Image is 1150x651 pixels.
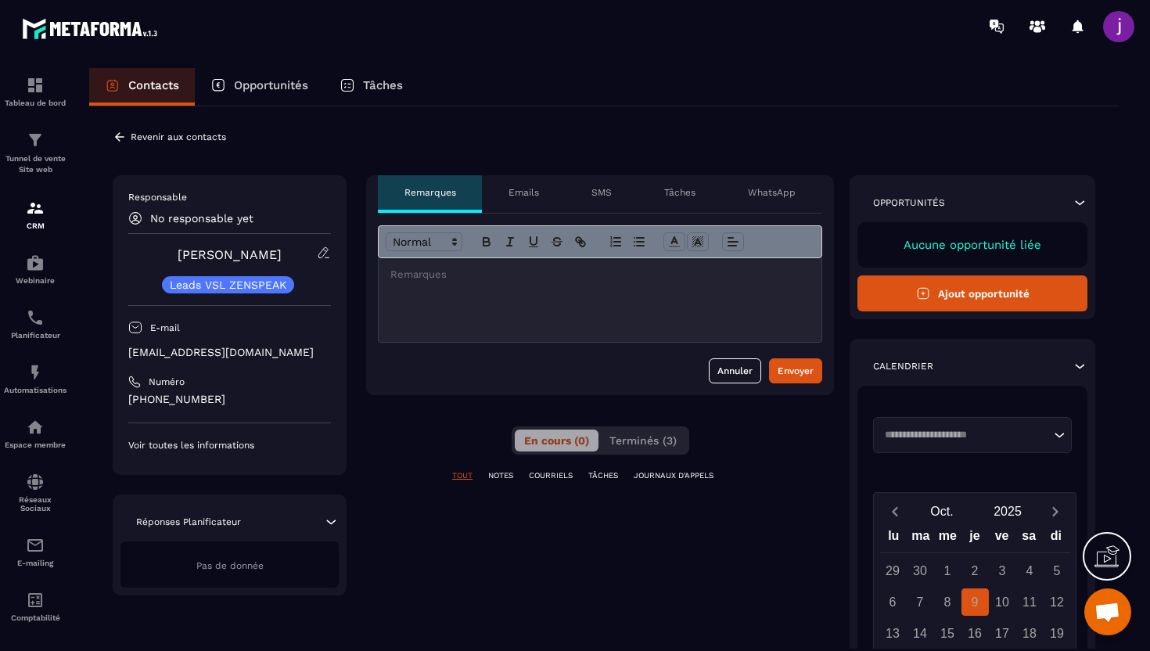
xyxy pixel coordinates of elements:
div: je [961,525,989,552]
p: JOURNAUX D'APPELS [634,470,713,481]
p: Emails [509,186,539,199]
p: WhatsApp [748,186,796,199]
p: Voir toutes les informations [128,439,331,451]
p: E-mail [150,322,180,334]
div: 6 [879,588,907,616]
img: automations [26,363,45,382]
a: Tâches [324,68,419,106]
div: lu [880,525,907,552]
button: Previous month [880,501,909,522]
img: scheduler [26,308,45,327]
a: social-networksocial-networkRéseaux Sociaux [4,461,66,524]
p: Réseaux Sociaux [4,495,66,513]
div: 5 [1044,557,1071,584]
button: Envoyer [769,358,822,383]
div: 10 [989,588,1016,616]
div: Ouvrir le chat [1084,588,1131,635]
p: TÂCHES [588,470,618,481]
a: formationformationTunnel de vente Site web [4,119,66,187]
a: accountantaccountantComptabilité [4,579,66,634]
div: 30 [907,557,934,584]
p: Numéro [149,376,185,388]
p: Aucune opportunité liée [873,238,1072,252]
div: 4 [1016,557,1044,584]
p: Leads VSL ZENSPEAK [170,279,286,290]
button: En cours (0) [515,430,598,451]
button: Terminés (3) [600,430,686,451]
div: Envoyer [778,363,814,379]
p: Automatisations [4,386,66,394]
p: Webinaire [4,276,66,285]
a: automationsautomationsAutomatisations [4,351,66,406]
div: 11 [1016,588,1044,616]
div: me [934,525,961,552]
p: Opportunités [873,196,945,209]
button: Next month [1040,501,1069,522]
p: SMS [591,186,612,199]
p: Comptabilité [4,613,66,622]
p: Revenir aux contacts [131,131,226,142]
p: E-mailing [4,559,66,567]
a: formationformationTableau de bord [4,64,66,119]
a: emailemailE-mailing [4,524,66,579]
a: Opportunités [195,68,324,106]
img: automations [26,418,45,437]
p: Espace membre [4,441,66,449]
a: schedulerschedulerPlanificateur [4,297,66,351]
img: automations [26,254,45,272]
p: Tableau de bord [4,99,66,107]
div: 16 [961,620,989,647]
div: 2 [961,557,989,584]
p: No responsable yet [150,212,253,225]
button: Annuler [709,358,761,383]
img: accountant [26,591,45,610]
img: formation [26,199,45,218]
p: TOUT [452,470,473,481]
p: CRM [4,221,66,230]
p: [PHONE_NUMBER] [128,392,331,407]
div: 19 [1044,620,1071,647]
div: sa [1015,525,1043,552]
img: social-network [26,473,45,491]
div: 3 [989,557,1016,584]
div: 15 [934,620,961,647]
span: Terminés (3) [609,434,677,447]
p: Tâches [664,186,695,199]
button: Ajout opportunité [857,275,1087,311]
button: Open months overlay [909,498,975,525]
p: Tunnel de vente Site web [4,153,66,175]
div: ve [988,525,1015,552]
div: 9 [961,588,989,616]
div: ma [907,525,935,552]
p: Opportunités [234,78,308,92]
a: Contacts [89,68,195,106]
div: di [1042,525,1069,552]
div: 17 [989,620,1016,647]
div: 8 [934,588,961,616]
img: formation [26,131,45,149]
img: formation [26,76,45,95]
div: 18 [1016,620,1044,647]
a: automationsautomationsEspace membre [4,406,66,461]
img: logo [22,14,163,43]
input: Search for option [879,427,1050,443]
a: formationformationCRM [4,187,66,242]
div: 1 [934,557,961,584]
p: COURRIELS [529,470,573,481]
p: Planificateur [4,331,66,340]
span: En cours (0) [524,434,589,447]
p: NOTES [488,470,513,481]
a: [PERSON_NAME] [178,247,282,262]
div: 13 [879,620,907,647]
div: 29 [879,557,907,584]
span: Pas de donnée [196,560,264,571]
p: [EMAIL_ADDRESS][DOMAIN_NAME] [128,345,331,360]
p: Remarques [404,186,456,199]
div: 7 [907,588,934,616]
p: Contacts [128,78,179,92]
p: Responsable [128,191,331,203]
p: Réponses Planificateur [136,516,241,528]
img: email [26,536,45,555]
div: Search for option [873,417,1072,453]
p: Tâches [363,78,403,92]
